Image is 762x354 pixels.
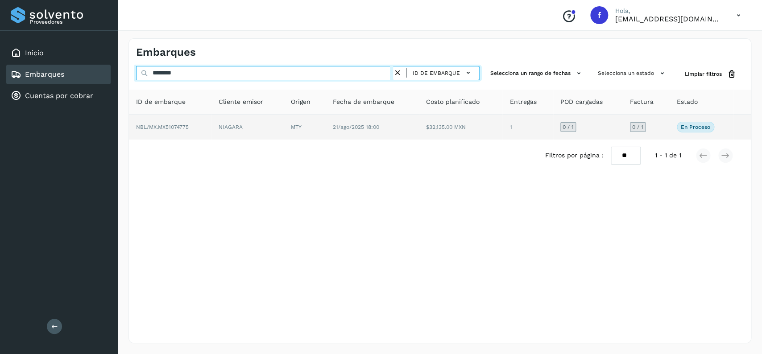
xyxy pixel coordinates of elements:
p: Proveedores [30,19,107,25]
span: Origen [291,97,311,107]
div: Inicio [6,43,111,63]
span: Factura [630,97,654,107]
span: ID de embarque [136,97,186,107]
a: Cuentas por cobrar [25,91,93,100]
button: Selecciona un estado [594,66,671,81]
span: POD cargadas [560,97,603,107]
span: Entregas [509,97,536,107]
span: ID de embarque [413,69,460,77]
span: 0 / 1 [563,124,574,130]
p: Hola, [615,7,722,15]
span: Filtros por página : [545,151,604,160]
span: Cliente emisor [219,97,263,107]
td: $32,135.00 MXN [419,115,502,140]
span: 1 - 1 de 1 [655,151,681,160]
span: 21/ago/2025 18:00 [333,124,379,130]
span: Fecha de embarque [333,97,394,107]
a: Inicio [25,49,44,57]
p: facturacion@expresssanjavier.com [615,15,722,23]
span: Estado [677,97,698,107]
button: Selecciona un rango de fechas [487,66,587,81]
td: NIAGARA [211,115,284,140]
span: Limpiar filtros [685,70,722,78]
td: 1 [502,115,553,140]
div: Embarques [6,65,111,84]
button: ID de embarque [410,66,476,79]
h4: Embarques [136,46,196,59]
span: 0 / 1 [632,124,643,130]
span: Costo planificado [426,97,480,107]
button: Limpiar filtros [678,66,744,82]
span: NBL/MX.MX51074775 [136,124,189,130]
a: Embarques [25,70,64,78]
div: Cuentas por cobrar [6,86,111,106]
p: En proceso [681,124,710,130]
td: MTY [284,115,326,140]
